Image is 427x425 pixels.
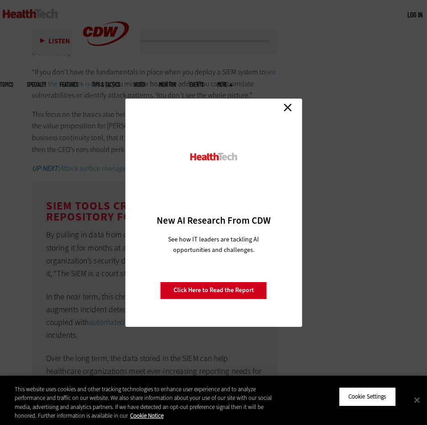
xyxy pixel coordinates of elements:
[15,385,279,420] div: This website uses cookies and other tracking technologies to enhance user experience and to analy...
[281,101,295,115] a: Close
[141,214,286,227] h3: New AI Research From CDW
[339,387,396,406] button: Cookie Settings
[160,282,267,299] a: Click Here to Read the Report
[407,390,427,410] button: Close
[189,152,238,162] img: HealthTech_0.png
[130,412,163,420] a: More information about your privacy
[157,234,270,255] p: See how IT leaders are tackling AI opportunities and challenges.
